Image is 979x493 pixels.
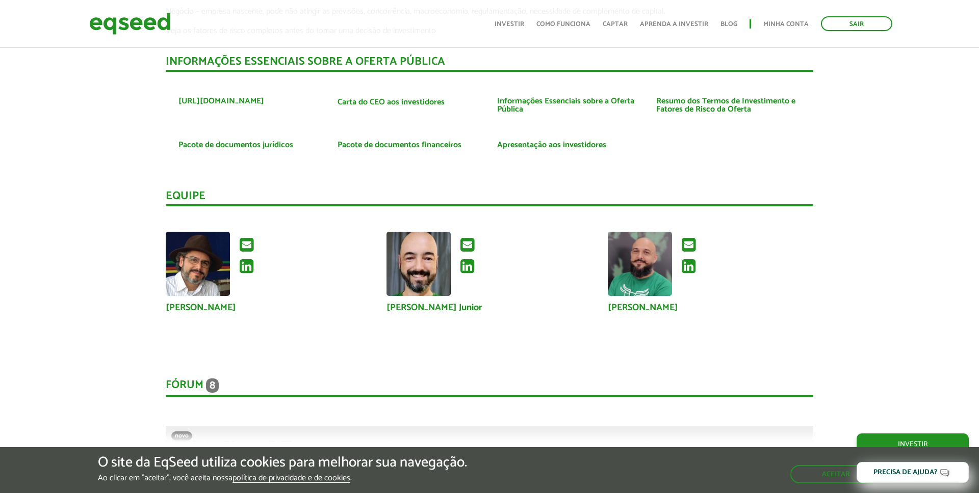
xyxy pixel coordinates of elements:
div: Fórum [166,378,813,397]
div: Equipe [166,190,813,206]
a: [PERSON_NAME] [166,303,236,312]
a: Aprenda a investir [640,21,708,28]
a: Minha conta [763,21,809,28]
div: INFORMAÇÕES ESSENCIAIS SOBRE A OFERTA PÚBLICA [166,56,813,72]
a: Pacote de documentos jurídicos [178,141,293,149]
a: política de privacidade e de cookies [233,474,350,483]
a: Apresentação aos investidores [497,141,606,149]
a: [URL][DOMAIN_NAME] [178,97,264,105]
a: Informações Essenciais sobre a Oferta Pública [497,97,641,114]
a: Ver perfil do usuário. [608,232,672,296]
a: Ver perfil do usuário. [166,232,230,296]
a: Carta do CEO aos investidores [338,98,445,106]
a: Pacote de documentos financeiros [338,141,461,149]
a: Blog [720,21,737,28]
img: Foto de Josias de Souza [608,232,672,296]
a: Resumo dos Termos de Investimento e Fatores de Risco da Oferta [656,97,800,114]
h5: O site da EqSeed utiliza cookies para melhorar sua navegação. [98,455,467,471]
img: Foto de Xisto Alves de Souza Junior [166,232,230,296]
a: Ver perfil do usuário. [387,232,451,296]
img: Foto de Sérgio Hilton Berlotto Junior [387,232,451,296]
button: Aceitar [790,465,881,483]
p: Ao clicar em "aceitar", você aceita nossa . [98,473,467,483]
a: [PERSON_NAME] Junior [387,303,482,312]
span: 8 [206,378,219,393]
a: Investir [857,433,969,455]
a: Captar [603,21,628,28]
img: EqSeed [89,10,171,37]
a: Como funciona [536,21,590,28]
a: Sair [821,16,892,31]
a: Investir [495,21,524,28]
a: [PERSON_NAME] [608,303,678,312]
